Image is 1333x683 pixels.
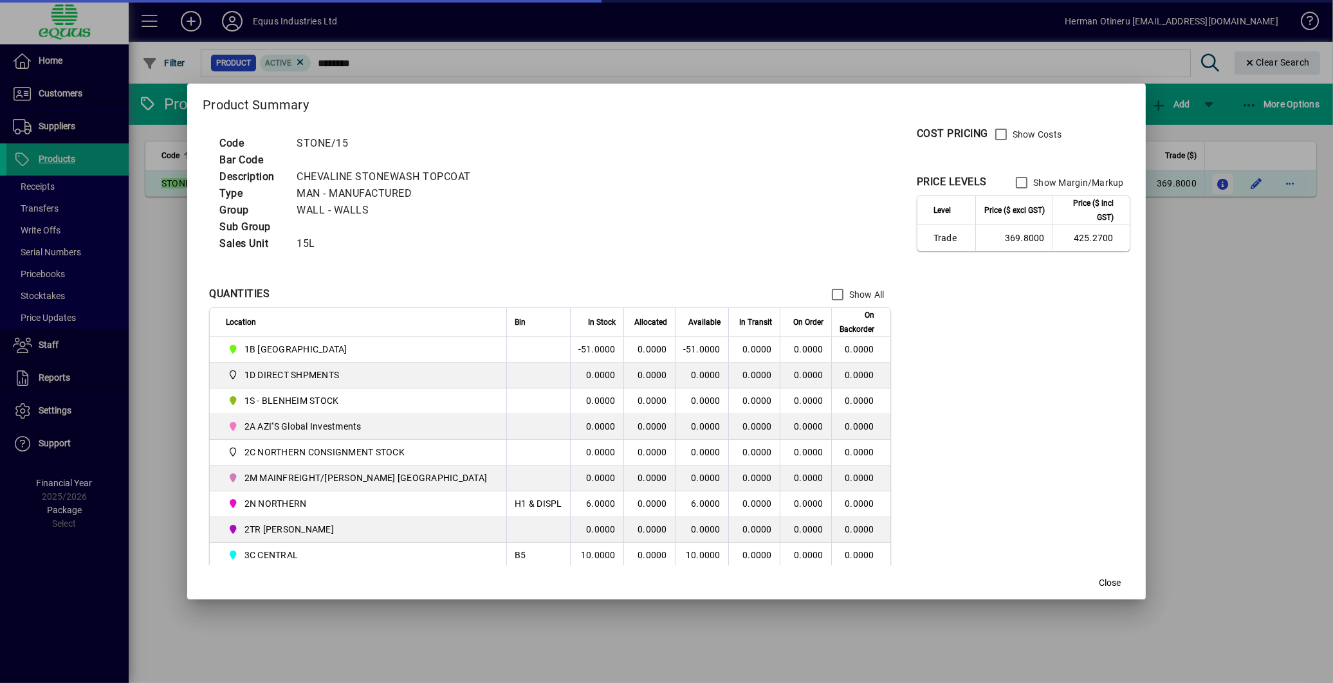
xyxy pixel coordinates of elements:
[831,543,890,569] td: 0.0000
[244,343,347,356] span: 1B [GEOGRAPHIC_DATA]
[688,315,721,329] span: Available
[290,168,486,185] td: CHEVALINE STONEWASH TOPCOAT
[742,550,772,560] span: 0.0000
[794,524,823,534] span: 0.0000
[675,414,728,440] td: 0.0000
[831,388,890,414] td: 0.0000
[742,447,772,457] span: 0.0000
[739,315,772,329] span: In Transit
[506,543,570,569] td: B5
[244,471,488,484] span: 2M MAINFREIGHT/[PERSON_NAME] [GEOGRAPHIC_DATA]
[675,388,728,414] td: 0.0000
[794,447,823,457] span: 0.0000
[984,203,1045,217] span: Price ($ excl GST)
[570,363,623,388] td: 0.0000
[847,288,885,301] label: Show All
[623,363,675,388] td: 0.0000
[226,444,492,460] span: 2C NORTHERN CONSIGNMENT STOCK
[244,420,362,433] span: 2A AZI''S Global Investments
[570,337,623,363] td: -51.0000
[213,152,290,168] td: Bar Code
[226,522,492,537] span: 2TR TOM RYAN CARTAGE
[793,315,823,329] span: On Order
[742,498,772,509] span: 0.0000
[515,315,526,329] span: Bin
[209,286,270,302] div: QUANTITIES
[506,491,570,517] td: H1 & DISPL
[623,517,675,543] td: 0.0000
[623,543,675,569] td: 0.0000
[742,396,772,406] span: 0.0000
[794,473,823,483] span: 0.0000
[742,421,772,432] span: 0.0000
[933,232,968,244] span: Trade
[840,308,874,336] span: On Backorder
[213,202,290,219] td: Group
[794,498,823,509] span: 0.0000
[975,225,1053,251] td: 369.8000
[933,203,951,217] span: Level
[917,174,987,190] div: PRICE LEVELS
[1053,225,1130,251] td: 425.2700
[675,543,728,569] td: 10.0000
[675,466,728,491] td: 0.0000
[226,341,492,357] span: 1B BLENHEIM
[213,135,290,152] td: Code
[623,466,675,491] td: 0.0000
[794,370,823,380] span: 0.0000
[675,440,728,466] td: 0.0000
[831,466,890,491] td: 0.0000
[213,185,290,202] td: Type
[226,496,492,511] span: 2N NORTHERN
[570,543,623,569] td: 10.0000
[1010,128,1062,141] label: Show Costs
[794,550,823,560] span: 0.0000
[794,344,823,354] span: 0.0000
[831,491,890,517] td: 0.0000
[831,363,890,388] td: 0.0000
[290,135,486,152] td: STONE/15
[290,202,486,219] td: WALL - WALLS
[742,524,772,534] span: 0.0000
[623,440,675,466] td: 0.0000
[570,388,623,414] td: 0.0000
[742,370,772,380] span: 0.0000
[794,396,823,406] span: 0.0000
[623,337,675,363] td: 0.0000
[290,235,486,252] td: 15L
[187,84,1146,121] h2: Product Summary
[831,440,890,466] td: 0.0000
[570,440,623,466] td: 0.0000
[244,497,307,510] span: 2N NORTHERN
[831,414,890,440] td: 0.0000
[226,367,492,383] span: 1D DIRECT SHPMENTS
[226,419,492,434] span: 2A AZI''S Global Investments
[226,547,492,563] span: 3C CENTRAL
[794,421,823,432] span: 0.0000
[226,393,492,408] span: 1S - BLENHEIM STOCK
[244,549,299,561] span: 3C CENTRAL
[634,315,667,329] span: Allocated
[831,337,890,363] td: 0.0000
[1031,176,1124,189] label: Show Margin/Markup
[917,126,988,141] div: COST PRICING
[570,517,623,543] td: 0.0000
[623,414,675,440] td: 0.0000
[742,344,772,354] span: 0.0000
[226,470,492,486] span: 2M MAINFREIGHT/OWENS AUCKLAND
[1061,196,1114,224] span: Price ($ incl GST)
[213,168,290,185] td: Description
[570,466,623,491] td: 0.0000
[1089,571,1130,594] button: Close
[623,491,675,517] td: 0.0000
[213,235,290,252] td: Sales Unit
[588,315,616,329] span: In Stock
[213,219,290,235] td: Sub Group
[675,491,728,517] td: 6.0000
[675,337,728,363] td: -51.0000
[244,446,405,459] span: 2C NORTHERN CONSIGNMENT STOCK
[1099,576,1121,590] span: Close
[623,388,675,414] td: 0.0000
[675,517,728,543] td: 0.0000
[244,523,334,536] span: 2TR [PERSON_NAME]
